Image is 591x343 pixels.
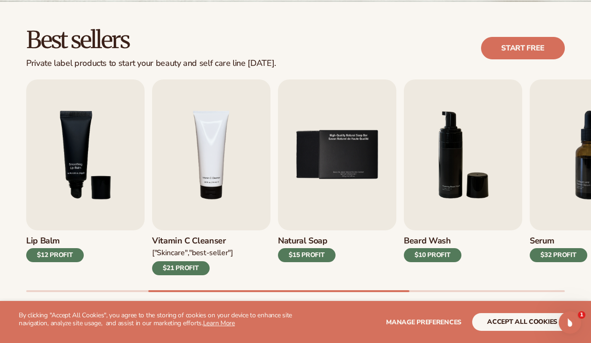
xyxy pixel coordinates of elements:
[404,248,461,262] div: $10 PROFIT
[278,248,336,262] div: $15 PROFIT
[530,248,587,262] div: $32 PROFIT
[578,311,585,319] span: 1
[152,236,233,246] h3: Vitamin C Cleanser
[278,79,396,275] a: 5 / 9
[530,236,587,246] h3: Serum
[26,248,84,262] div: $12 PROFIT
[559,311,581,334] iframe: Intercom live chat
[472,313,572,331] button: accept all cookies
[404,79,522,275] a: 6 / 9
[481,37,565,59] a: Start free
[278,236,336,246] h3: Natural Soap
[386,318,461,327] span: Manage preferences
[404,236,461,246] h3: Beard Wash
[26,28,276,53] h2: Best sellers
[203,319,235,328] a: Learn More
[19,312,296,328] p: By clicking "Accept All Cookies", you agree to the storing of cookies on your device to enhance s...
[26,236,84,246] h3: Lip Balm
[26,79,145,275] a: 3 / 9
[152,261,210,275] div: $21 PROFIT
[152,248,233,258] div: ["Skincare","Best-seller"]
[386,313,461,331] button: Manage preferences
[26,58,276,69] div: Private label products to start your beauty and self care line [DATE].
[152,79,270,275] a: 4 / 9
